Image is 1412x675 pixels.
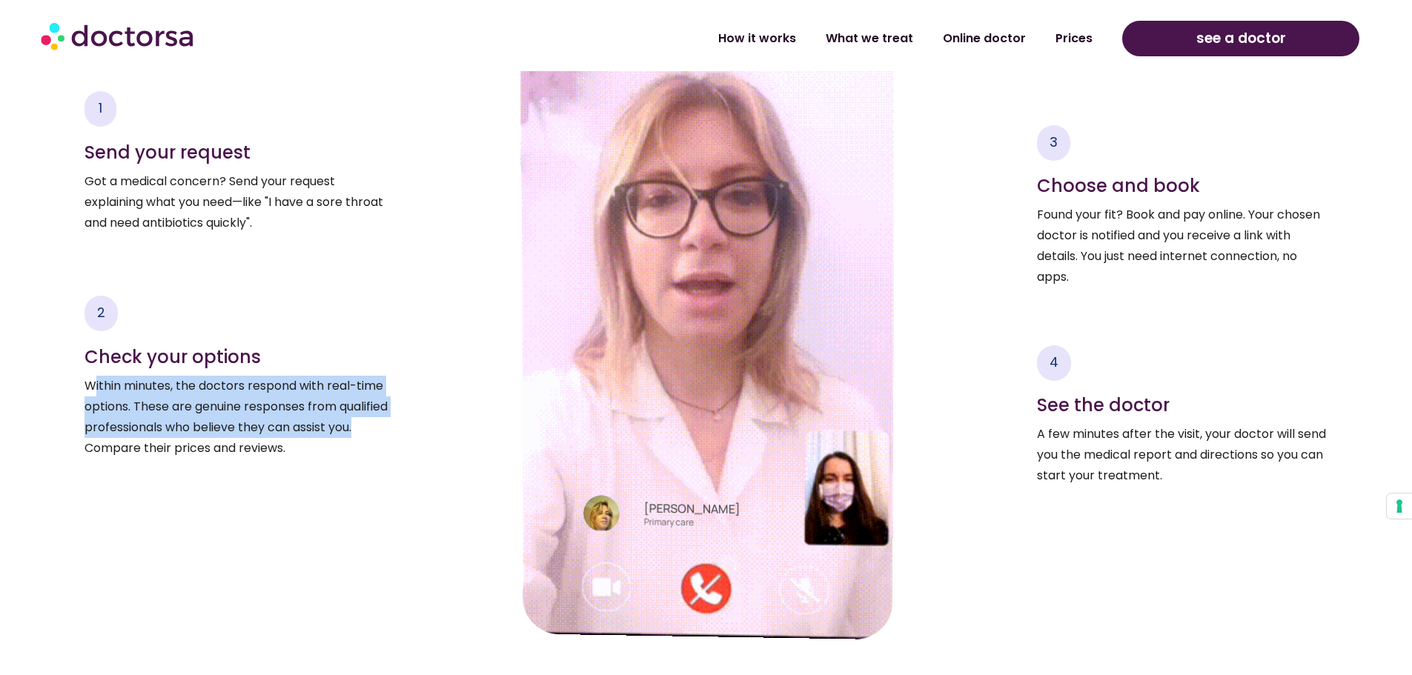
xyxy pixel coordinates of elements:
[928,21,1041,56] a: Online doctor
[1037,205,1327,287] p: Found your fit? Book and pay online. Your chosen doctor is notified and you receive a link with d...
[644,516,830,531] p: Primary care
[1050,133,1058,151] span: 3
[1037,176,1327,197] h4: Choose and book
[1387,493,1412,519] button: Your consent preferences for tracking technologies
[84,171,395,233] p: Got a medical concern? Send your request explaining what you need—like "I have a sore throat and ...
[84,142,395,164] h4: Send your request
[97,303,105,322] span: 2
[1037,395,1327,416] h4: See the doctor
[365,21,1107,56] nav: Menu
[1196,27,1286,50] span: see a doctor
[1037,424,1327,486] p: A few minutes after the visit, your doctor will send you the medical report and directions so you...
[703,21,811,56] a: How it works
[644,502,830,518] h4: [PERSON_NAME]
[99,99,102,117] span: 1
[811,21,928,56] a: What we treat
[1122,21,1359,56] a: see a doctor
[1050,353,1058,371] span: 4
[84,347,395,368] h4: Check your options
[84,376,395,459] p: Within minutes, the doctors respond with real-time options. These are genuine responses from qual...
[1041,21,1107,56] a: Prices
